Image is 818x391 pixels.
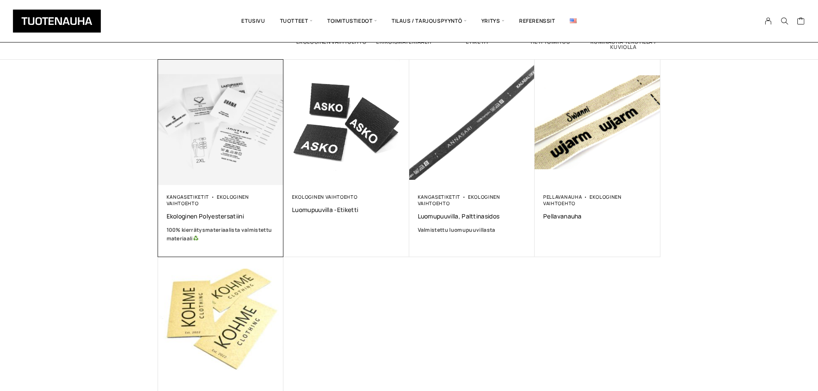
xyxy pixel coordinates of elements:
[418,194,461,200] a: Kangasetiketit
[13,9,101,33] img: Tuotenauha Oy
[320,6,384,36] span: Toimitustiedot
[474,6,512,36] span: Yritys
[514,39,587,45] h2: Heti toimitus
[418,226,496,233] span: Valmistettu luomupuuvillasta
[543,212,652,220] a: Pellavanauha
[167,226,275,243] a: 100% kierrätysmateriaalista valmistettu materiaali♻️
[234,6,272,36] a: Etusivu
[441,39,514,45] h2: Etiketit
[384,6,474,36] span: Tilaus / Tarjouspyyntö
[167,226,272,242] b: 100% kierrätysmateriaalista valmistettu materiaali
[273,6,320,36] span: Tuotteet
[295,39,368,45] h2: Ekologinen vaihtoehto
[587,39,660,50] h2: Kuminauha tekstillä / kuviolla
[167,194,210,200] a: Kangasetiketit
[776,17,793,25] button: Search
[512,6,563,36] a: Referenssit
[292,206,401,214] a: Luomupuuvilla -etiketti
[368,39,441,45] h2: Erikoismateriaalit
[570,18,577,23] img: English
[418,226,526,234] a: Valmistettu luomupuuvillasta
[760,17,777,25] a: My Account
[418,194,500,206] a: Ekologinen vaihtoehto
[797,17,805,27] a: Cart
[543,194,582,200] a: Pellavanauha
[543,194,622,206] a: Ekologinen vaihtoehto
[292,194,357,200] a: Ekologinen vaihtoehto
[418,212,526,220] a: Luomupuuvilla, palttinasidos
[167,212,275,220] a: Ekologinen polyestersatiini
[167,194,249,206] a: Ekologinen vaihtoehto
[193,236,198,241] img: ♻️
